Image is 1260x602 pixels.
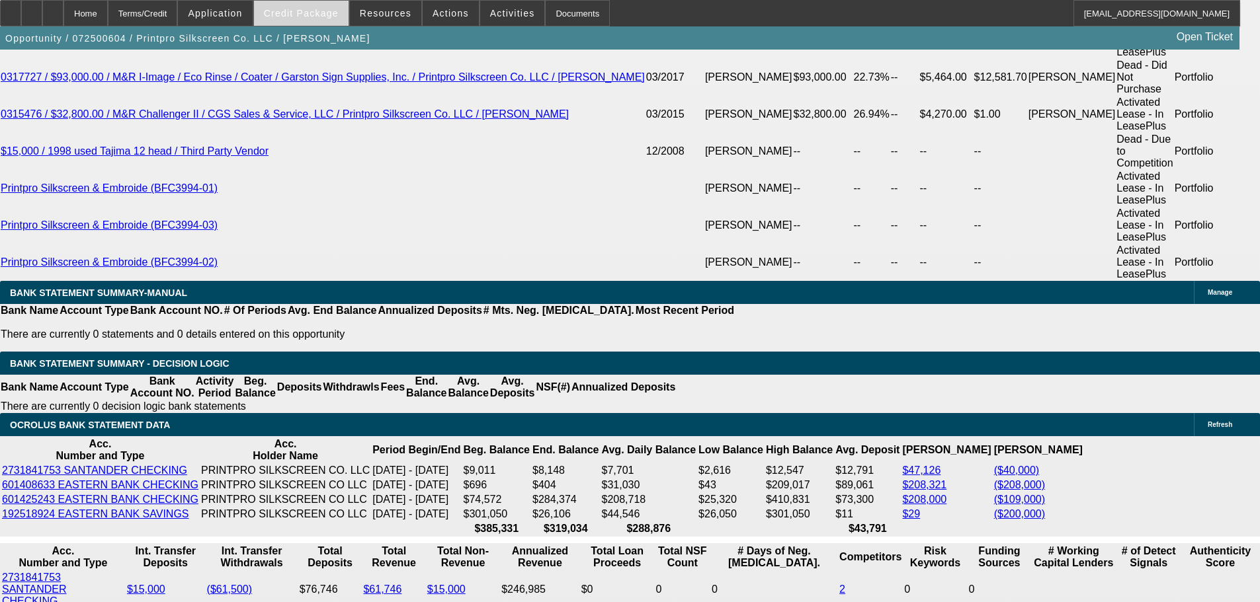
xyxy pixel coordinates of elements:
td: Activated Lease - In LeasePlus [1116,170,1173,207]
th: Risk Keywords [903,545,966,570]
td: 12/2008 [646,133,704,170]
th: Avg. End Balance [287,304,378,317]
td: $11 [835,508,900,521]
a: ($200,000) [994,508,1045,519]
td: [PERSON_NAME] [1028,96,1116,133]
th: Beg. Balance [234,375,276,400]
td: -- [974,244,1028,281]
th: Annualized Deposits [377,304,482,317]
td: $4,270.00 [919,96,974,133]
td: -- [974,207,1028,244]
td: 26.94% [853,96,890,133]
th: $288,876 [601,522,697,535]
td: -- [919,133,974,170]
th: Authenticity Score [1182,545,1259,570]
th: Sum of the Total NSF Count and Total Overdraft Fee Count from Ocrolus [655,545,710,570]
button: Resources [350,1,421,26]
td: Activated Lease - In LeasePlus [1116,96,1173,133]
td: $410,831 [765,493,833,506]
a: $47,126 [902,465,941,476]
td: $5,464.00 [919,59,974,96]
a: 0317727 / $93,000.00 / M&R I-Image / Eco Rinse / Coater / Garston Sign Supplies, Inc. / Printpro ... [1,71,645,83]
th: # of Detect Signals [1116,545,1181,570]
a: ($208,000) [994,479,1045,490]
td: -- [793,207,853,244]
td: $32,800.00 [793,96,853,133]
th: $385,331 [463,522,530,535]
a: Printpro Silkscreen & Embroide (BFC3994-01) [1,182,218,194]
td: -- [890,133,919,170]
th: Fees [380,375,405,400]
a: 2 [839,583,845,595]
td: [DATE] - [DATE] [372,508,461,521]
a: ($61,500) [207,583,253,595]
td: $12,547 [765,464,833,477]
a: $15,000 [427,583,466,595]
td: $404 [532,478,599,492]
th: # Working Capital Lenders [1032,545,1115,570]
td: [PERSON_NAME] [704,170,793,207]
td: [PERSON_NAME] [1028,59,1116,96]
td: PRINTPRO SILKSCREEN CO LLC [200,478,370,492]
th: Avg. Deposit [835,437,900,463]
th: Total Non-Revenue [427,545,499,570]
td: $12,581.70 [974,59,1028,96]
td: -- [853,207,890,244]
th: Competitors [839,545,902,570]
th: Activity Period [195,375,235,400]
a: 601408633 EASTERN BANK CHECKING [2,479,198,490]
td: -- [919,207,974,244]
a: $208,321 [902,479,946,490]
td: $25,320 [698,493,764,506]
th: Total Revenue [362,545,425,570]
td: -- [974,170,1028,207]
td: $301,050 [765,508,833,521]
th: Acc. Holder Name [200,437,370,463]
td: -- [919,244,974,281]
a: $208,000 [902,494,946,505]
td: [DATE] - [DATE] [372,478,461,492]
td: -- [853,170,890,207]
th: Total Deposits [299,545,362,570]
td: -- [890,244,919,281]
td: [PERSON_NAME] [704,96,793,133]
th: End. Balance [532,437,599,463]
a: 0315476 / $32,800.00 / M&R Challenger II / CGS Sales & Service, LLC / Printpro Silkscreen Co. LLC... [1,108,569,120]
a: $15,000 / 1998 used Tajima 12 head / Third Party Vendor [1,145,269,157]
th: [PERSON_NAME] [993,437,1083,463]
td: $12,791 [835,464,900,477]
th: $319,034 [532,522,599,535]
td: $2,616 [698,464,764,477]
th: [PERSON_NAME] [902,437,991,463]
td: 03/2017 [646,59,704,96]
th: Int. Transfer Withdrawals [206,545,298,570]
span: Activities [490,8,535,19]
a: 601425243 EASTERN BANK CHECKING [2,494,198,505]
td: [PERSON_NAME] [704,59,793,96]
p: There are currently 0 statements and 0 details entered on this opportunity [1,328,734,340]
th: Bank Account NO. [130,304,224,317]
td: 03/2015 [646,96,704,133]
a: Open Ticket [1171,26,1238,48]
td: PRINTPRO SILKSCREEN CO LLC [200,493,370,506]
td: 22.73% [853,59,890,96]
th: Account Type [59,375,130,400]
th: Account Type [59,304,130,317]
td: $26,050 [698,508,764,521]
th: Acc. Number and Type [1,437,199,463]
td: $208,718 [601,493,697,506]
td: $8,148 [532,464,599,477]
th: Bank Account NO. [130,375,195,400]
td: [DATE] - [DATE] [372,493,461,506]
td: Dead - Did Not Purchase [1116,59,1173,96]
th: End. Balance [405,375,447,400]
td: $74,572 [463,493,530,506]
td: $31,030 [601,478,697,492]
th: Period Begin/End [372,437,461,463]
th: Withdrawls [322,375,380,400]
td: -- [793,133,853,170]
th: Total Loan Proceeds [581,545,654,570]
span: Opportunity / 072500604 / Printpro Silkscreen Co. LLC / [PERSON_NAME] [5,33,370,44]
td: $7,701 [601,464,697,477]
th: # Days of Neg. [MEDICAL_DATA]. [711,545,837,570]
